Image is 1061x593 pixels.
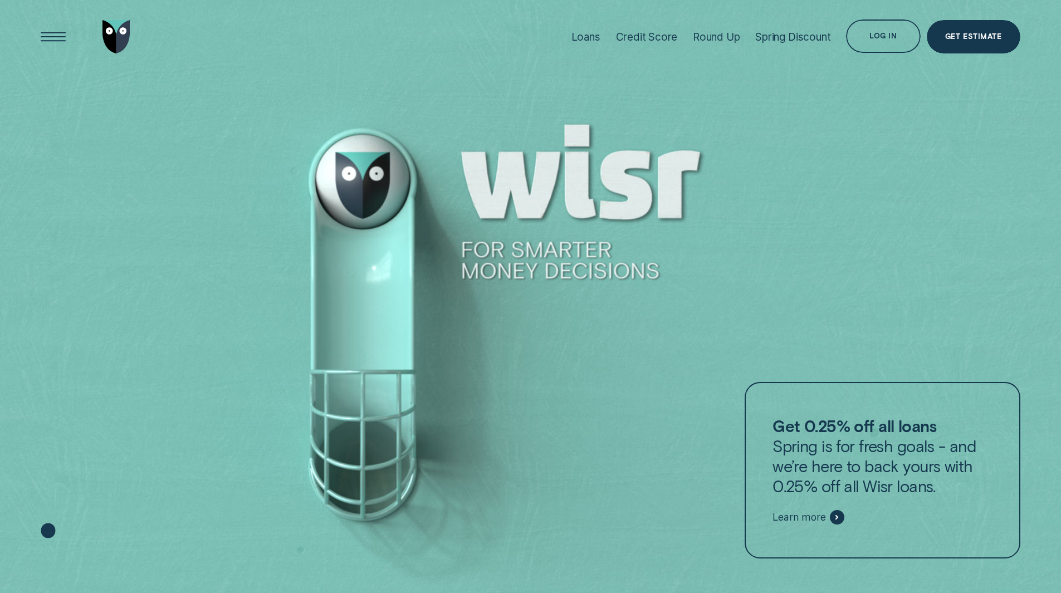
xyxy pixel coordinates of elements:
[37,20,70,53] button: Open Menu
[772,416,992,496] p: Spring is for fresh goals - and we’re here to back yours with 0.25% off all Wisr loans.
[693,31,740,43] div: Round Up
[755,31,830,43] div: Spring Discount
[772,416,936,435] strong: Get 0.25% off all loans
[616,31,678,43] div: Credit Score
[745,382,1020,559] a: Get 0.25% off all loansSpring is for fresh goals - and we’re here to back yours with 0.25% off al...
[772,511,825,523] span: Learn more
[571,31,600,43] div: Loans
[102,20,130,53] img: Wisr
[927,20,1020,53] a: Get Estimate
[846,19,920,53] button: Log in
